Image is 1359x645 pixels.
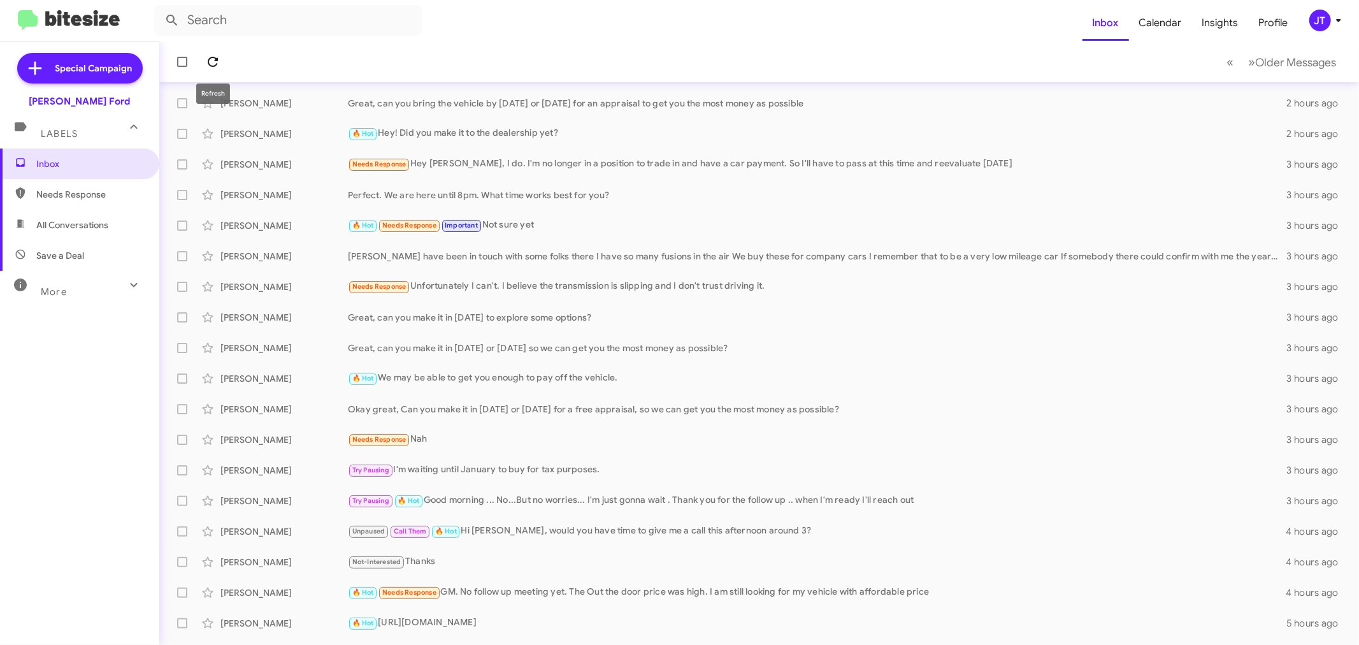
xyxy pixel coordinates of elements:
div: Hey [PERSON_NAME], I do. I'm no longer in a position to trade in and have a car payment. So I'll ... [348,157,1286,171]
div: [PERSON_NAME] [220,433,348,446]
div: [PERSON_NAME] [220,372,348,385]
span: 🔥 Hot [352,619,374,627]
button: JT [1298,10,1345,31]
span: More [41,286,67,298]
a: Inbox [1082,4,1129,41]
button: Previous [1219,49,1241,75]
div: 2 hours ago [1286,127,1349,140]
nav: Page navigation example [1219,49,1344,75]
div: Great, can you make it in [DATE] or [DATE] so we can get you the most money as possible? [348,342,1286,354]
div: Great, can you bring the vehicle by [DATE] or [DATE] for an appraisal to get you the most money a... [348,97,1286,110]
div: [PERSON_NAME] [220,158,348,171]
div: [PERSON_NAME] [220,97,348,110]
div: [PERSON_NAME] [220,127,348,140]
div: 4 hours ago [1286,586,1349,599]
span: 🔥 Hot [352,221,374,229]
div: 3 hours ago [1286,403,1349,416]
span: 🔥 Hot [398,496,419,505]
div: Perfect. We are here until 8pm. What time works best for you? [348,189,1286,201]
div: [PERSON_NAME] [220,556,348,569]
div: 3 hours ago [1286,219,1349,232]
div: [PERSON_NAME] [220,617,348,630]
span: Needs Response [382,588,436,597]
div: 3 hours ago [1286,433,1349,446]
div: [PERSON_NAME] [220,495,348,507]
div: 3 hours ago [1286,372,1349,385]
span: Needs Response [352,435,406,444]
div: [PERSON_NAME] [220,586,348,599]
span: Not-Interested [352,558,401,566]
div: Hey! Did you make it to the dealership yet? [348,126,1286,141]
a: Calendar [1129,4,1192,41]
div: 5 hours ago [1286,617,1349,630]
div: 2 hours ago [1286,97,1349,110]
span: Needs Response [352,160,406,168]
div: JT [1309,10,1331,31]
div: 3 hours ago [1286,189,1349,201]
span: All Conversations [36,219,108,231]
div: I'm waiting until January to buy for tax purposes. [348,463,1286,477]
div: Unfortunately I can't. I believe the transmission is slipping and I don't trust driving it. [348,279,1286,294]
span: Needs Response [382,221,436,229]
span: Save a Deal [36,249,84,262]
div: [PERSON_NAME] [220,464,348,477]
span: Needs Response [352,282,406,291]
a: Special Campaign [17,53,143,83]
span: Important [445,221,478,229]
div: 4 hours ago [1286,556,1349,569]
span: Try Pausing [352,496,389,505]
div: [URL][DOMAIN_NAME] [348,616,1286,630]
div: Hi [PERSON_NAME], would you have time to give me a call this afternoon around 3? [348,524,1286,539]
div: Good morning ... No...But no worries... I'm just gonna wait . Thank you for the follow up .. when... [348,493,1286,508]
span: Call Them [394,527,427,535]
div: [PERSON_NAME] [220,189,348,201]
a: Insights [1192,4,1249,41]
div: [PERSON_NAME] [220,525,348,538]
div: [PERSON_NAME] [220,311,348,324]
div: Great, can you make it in [DATE] to explore some options? [348,311,1286,324]
input: Search [154,5,422,36]
div: 4 hours ago [1286,525,1349,538]
span: 🔥 Hot [352,129,374,138]
span: « [1226,54,1233,70]
span: Labels [41,128,78,140]
div: Okay great, Can you make it in [DATE] or [DATE] for a free appraisal, so we can get you the most ... [348,403,1286,416]
div: Not sure yet [348,218,1286,233]
span: Special Campaign [55,62,133,75]
span: 🔥 Hot [352,588,374,597]
div: 3 hours ago [1286,280,1349,293]
span: 🔥 Hot [352,374,374,382]
div: 3 hours ago [1286,158,1349,171]
div: GM. No follow up meeting yet. The Out the door price was high. I am still looking for my vehicle ... [348,585,1286,600]
span: 🔥 Hot [435,527,457,535]
span: » [1248,54,1255,70]
span: Inbox [36,157,145,170]
div: 3 hours ago [1286,495,1349,507]
div: [PERSON_NAME] Ford [29,95,131,108]
div: 3 hours ago [1286,311,1349,324]
div: [PERSON_NAME] [220,280,348,293]
div: 3 hours ago [1286,464,1349,477]
div: [PERSON_NAME] have been in touch with some folks there I have so many fusions in the air We buy t... [348,250,1286,263]
div: [PERSON_NAME] [220,342,348,354]
span: Needs Response [36,188,145,201]
span: Try Pausing [352,466,389,474]
div: 3 hours ago [1286,250,1349,263]
div: [PERSON_NAME] [220,250,348,263]
a: Profile [1249,4,1298,41]
div: Refresh [196,83,230,104]
div: 3 hours ago [1286,342,1349,354]
span: Unpaused [352,527,385,535]
div: [PERSON_NAME] [220,403,348,416]
div: We may be able to get you enough to pay off the vehicle. [348,371,1286,386]
div: Thanks [348,554,1286,569]
div: [PERSON_NAME] [220,219,348,232]
button: Next [1240,49,1344,75]
div: Nah [348,432,1286,447]
span: Older Messages [1255,55,1336,69]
